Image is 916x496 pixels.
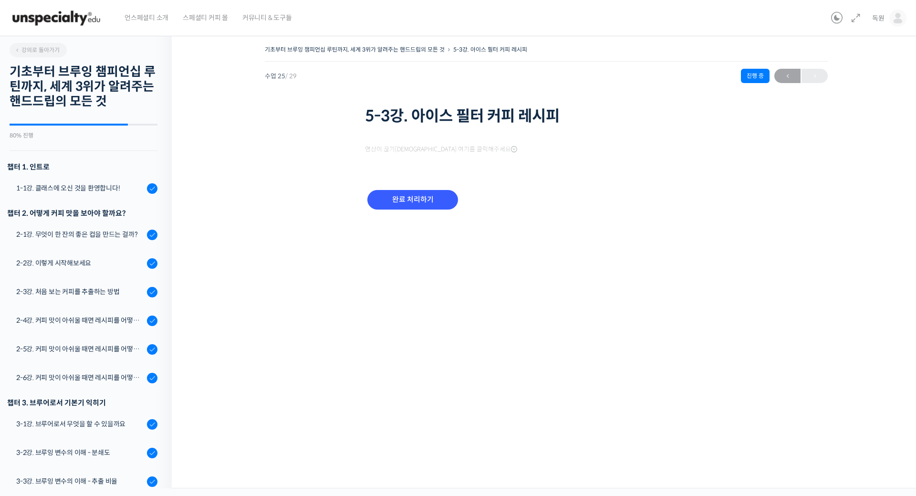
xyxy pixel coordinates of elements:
[16,229,144,240] div: 2-1강. 무엇이 한 잔의 좋은 컵을 만드는 걸까?
[774,70,801,83] span: ←
[285,72,297,80] span: / 29
[774,69,801,83] a: ←이전
[7,396,157,409] div: 챕터 3. 브루어로서 기본기 익히기
[453,46,527,53] a: 5-3강. 아이스 필터 커피 레시피
[367,190,458,210] input: 완료 처리하기
[10,64,157,109] h2: 기초부터 브루잉 챔피언십 루틴까지, 세계 3위가 알려주는 핸드드립의 모든 것
[10,133,157,138] div: 80% 진행
[872,14,885,22] span: 독원
[16,344,144,354] div: 2-5강. 커피 맛이 아쉬울 때면 레시피를 어떻게 수정해 보면 좋을까요? (2)
[16,476,144,486] div: 3-3강. 브루잉 변수의 이해 - 추출 비율
[365,107,728,125] h1: 5-3강. 아이스 필터 커피 레시피
[16,447,144,458] div: 3-2강. 브루잉 변수의 이해 - 분쇄도
[16,372,144,383] div: 2-6강. 커피 맛이 아쉬울 때면 레시피를 어떻게 수정해 보면 좋을까요? (3)
[16,315,144,326] div: 2-4강. 커피 맛이 아쉬울 때면 레시피를 어떻게 수정해 보면 좋을까요? (1)
[741,69,770,83] div: 진행 중
[7,160,157,173] h3: 챕터 1. 인트로
[16,258,144,268] div: 2-2강. 이렇게 시작해보세요
[7,207,157,220] div: 챕터 2. 어떻게 커피 맛을 보아야 할까요?
[14,46,60,53] span: 강의로 돌아가기
[265,46,445,53] a: 기초부터 브루잉 챔피언십 루틴까지, 세계 3위가 알려주는 핸드드립의 모든 것
[365,146,517,153] span: 영상이 끊기[DEMOGRAPHIC_DATA] 여기를 클릭해주세요
[16,183,144,193] div: 1-1강. 클래스에 오신 것을 환영합니다!
[16,419,144,429] div: 3-1강. 브루어로서 무엇을 할 수 있을까요
[265,73,297,79] span: 수업 25
[16,286,144,297] div: 2-3강. 처음 보는 커피를 추출하는 방법
[10,43,67,57] a: 강의로 돌아가기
